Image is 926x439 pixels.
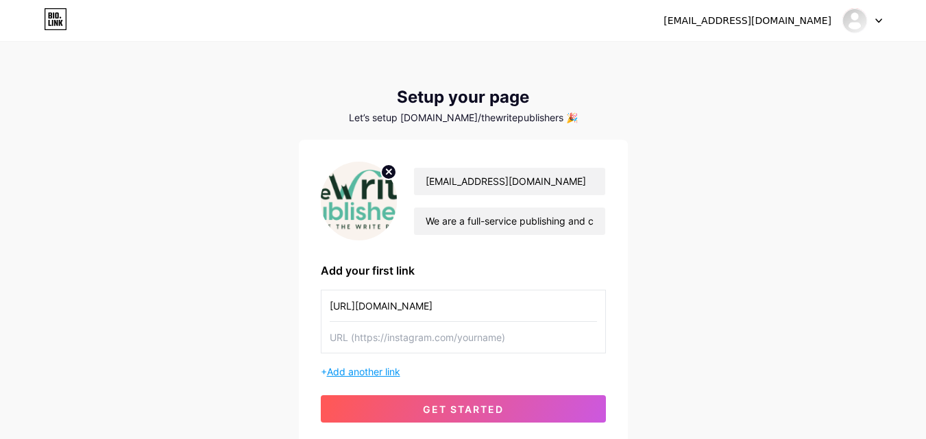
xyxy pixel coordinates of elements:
[414,208,605,235] input: bio
[321,364,606,379] div: +
[330,322,597,353] input: URL (https://instagram.com/yourname)
[321,162,398,240] img: profile pic
[330,290,597,321] input: Link name (My Instagram)
[299,88,628,107] div: Setup your page
[414,168,605,195] input: Your name
[321,395,606,423] button: get started
[327,366,400,377] span: Add another link
[299,112,628,123] div: Let’s setup [DOMAIN_NAME]/thewritepublishers 🎉
[842,8,868,34] img: thewritepublishers
[321,262,606,279] div: Add your first link
[423,403,504,415] span: get started
[663,14,831,28] div: [EMAIL_ADDRESS][DOMAIN_NAME]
